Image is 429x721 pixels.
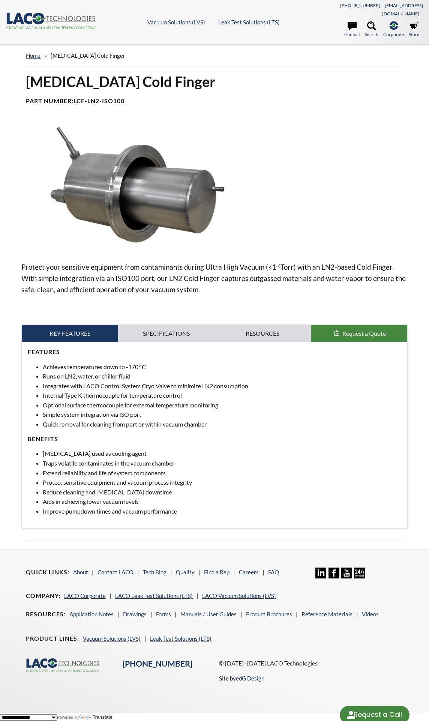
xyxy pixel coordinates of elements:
li: [MEDICAL_DATA] used as cooling agent [43,449,401,458]
img: round button [345,709,357,721]
a: Resources [214,325,311,342]
li: Integrates with LACO Control System Cryo Valve to minimize LN2 consumption [43,381,401,391]
a: LACO Corporate [64,592,106,599]
sup: -6 [276,263,280,269]
li: Optional surface thermocouple for external temperature monitoring [43,400,401,410]
a: Find a Rep [204,569,229,575]
button: Request a Quote [311,325,407,342]
li: Improve pumpdown times and vacuum performance [43,506,401,516]
h4: Features [28,348,401,356]
a: Product Brochures [246,611,292,617]
a: home [26,52,40,59]
li: Extend reliability and life of system components [43,468,401,478]
a: [EMAIL_ADDRESS][DOMAIN_NAME] [382,3,423,17]
h1: [MEDICAL_DATA] Cold Finger [26,72,403,91]
li: Reduce cleaning and [MEDICAL_DATA] downtime [43,487,401,497]
a: Manuals / User Guides [180,611,237,617]
a: Translate [79,715,112,720]
span: [MEDICAL_DATA] Cold Finger [51,52,125,59]
a: Vacuum Solutions (LVS) [83,635,141,642]
li: Achieves temperatures down to -170° C [43,362,401,372]
li: Traps volatile contaminates in the vacuum chamber [43,458,401,468]
a: Application Notes [69,611,114,617]
li: Runs on LN2, water, or chiller fluid [43,371,401,381]
p: Protect your sensitive equipment from contaminants during Ultra High Vacuum (<1 Torr) with an LN2... [21,261,408,295]
p: © [DATE] -[DATE] LACO Technologies [219,658,403,668]
a: Forms [156,611,171,617]
a: [PHONE_NUMBER] [340,3,380,8]
li: Internal Type K thermocouple for temperature control [43,391,401,400]
a: Search [365,21,378,38]
span: Corporate [383,31,404,38]
h4: Part Number: [26,97,403,105]
a: Leak Test Solutions (LTS) [218,19,280,26]
a: Leak Test Solutions (LTS) [150,635,211,642]
a: LACO Vacuum Solutions (LVS) [202,592,276,599]
a: Vacuum Solutions (LVS) [147,19,205,26]
a: Store [409,21,419,38]
a: FAQ [268,569,279,575]
img: Google Translate [79,715,93,720]
a: Contact [344,21,360,38]
p: Site by [219,674,264,683]
a: Specifications [118,325,214,342]
li: Quick removal for cleaning from port or within vacuum chamber [43,419,401,429]
h4: Product Lines [26,635,79,643]
li: Simple system integration via ISO port [43,410,401,419]
a: Videos [362,611,379,617]
li: Aids in achieving lower vacuum levels [43,497,401,506]
li: Protect sensitive equipment and vacuum process integrity [43,478,401,487]
a: Tech Blog [143,569,166,575]
a: Careers [239,569,259,575]
a: Reference Materials [301,611,352,617]
a: LACO Leak Test Solutions (LTS) [115,592,193,599]
h4: Company [26,592,60,600]
a: Contact LACO [97,569,133,575]
a: Drawings [123,611,147,617]
div: » [26,45,403,66]
img: 24/7 Support Icon [354,568,365,578]
a: Key Features [22,325,118,342]
a: About [73,569,88,575]
b: LCF-LN2-ISO100 [73,97,124,104]
h4: Benefits [28,435,401,443]
h4: Resources [26,610,66,618]
a: [PHONE_NUMBER] [123,659,192,668]
a: edG Design [236,675,264,682]
a: Quality [176,569,195,575]
span: Request a Quote [342,330,386,337]
a: 24/7 Support [354,573,365,580]
h4: Quick Links [26,568,69,576]
img: Image showing LN2 cold finger, angled view [21,123,247,249]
